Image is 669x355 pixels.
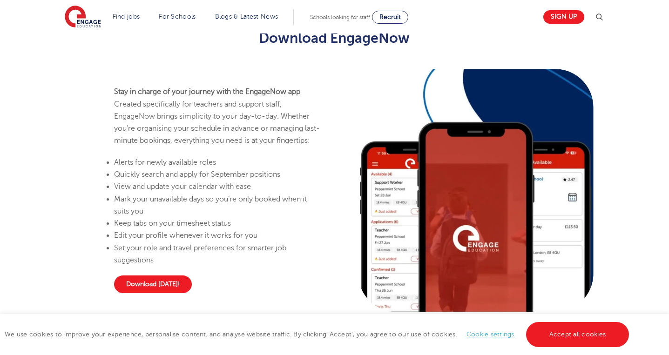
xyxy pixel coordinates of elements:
[106,30,563,46] h2: Download EngageNow
[114,86,322,147] p: Created specifically for teachers and support staff, EngageNow brings simplicity to your day-to-d...
[543,10,584,24] a: Sign up
[114,229,322,241] li: Edit your profile whenever it works for you
[65,6,101,29] img: Engage Education
[466,331,514,338] a: Cookie settings
[114,217,322,229] li: Keep tabs on your timesheet status
[310,14,370,20] span: Schools looking for staff
[114,242,322,267] li: Set your role and travel preferences for smarter job suggestions
[114,87,300,96] strong: Stay in charge of your journey with the EngageNow app
[114,181,322,193] li: View and update your calendar with ease
[5,331,631,338] span: We use cookies to improve your experience, personalise content, and analyse website traffic. By c...
[114,275,192,293] a: Download [DATE]!
[215,13,278,20] a: Blogs & Latest News
[159,13,196,20] a: For Schools
[379,13,401,20] span: Recruit
[114,193,322,218] li: Mark your unavailable days so you’re only booked when it suits you
[526,322,629,347] a: Accept all cookies
[114,156,322,168] li: Alerts for newly available roles
[114,168,322,181] li: Quickly search and apply for September positions
[372,11,408,24] a: Recruit
[113,13,140,20] a: Find jobs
